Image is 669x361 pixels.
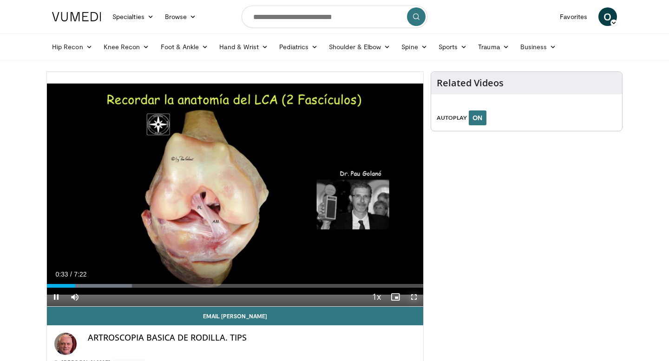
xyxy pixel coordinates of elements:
[386,288,405,306] button: Enable picture-in-picture mode
[159,7,202,26] a: Browse
[274,38,323,56] a: Pediatrics
[323,38,396,56] a: Shoulder & Elbow
[242,6,427,28] input: Search topics, interventions
[433,38,473,56] a: Sports
[47,72,423,307] video-js: Video Player
[47,284,423,288] div: Progress Bar
[469,110,486,125] button: ON
[598,7,617,26] a: O
[214,38,274,56] a: Hand & Wrist
[54,333,77,355] img: Avatar
[107,7,159,26] a: Specialties
[66,288,84,306] button: Mute
[47,307,423,325] a: Email [PERSON_NAME]
[52,12,101,21] img: VuMedi Logo
[55,271,68,278] span: 0:33
[396,38,433,56] a: Spine
[437,114,467,122] span: AUTOPLAY
[88,333,416,343] h4: ARTROSCOPIA BASICA DE RODILLA. TIPS
[70,271,72,278] span: /
[47,288,66,306] button: Pause
[367,288,386,306] button: Playback Rate
[554,7,593,26] a: Favorites
[98,38,155,56] a: Knee Recon
[405,288,423,306] button: Fullscreen
[472,38,515,56] a: Trauma
[155,38,214,56] a: Foot & Ankle
[515,38,562,56] a: Business
[46,38,98,56] a: Hip Recon
[74,271,86,278] span: 7:22
[437,77,504,89] h4: Related Videos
